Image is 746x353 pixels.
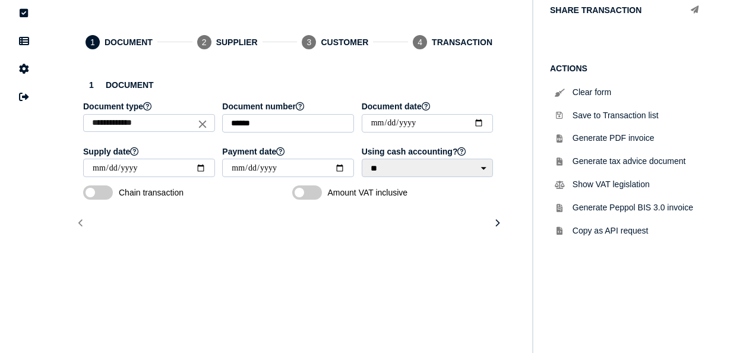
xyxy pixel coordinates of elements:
[550,64,704,73] h1: Actions
[83,147,216,156] label: Supply date
[71,213,91,233] button: Previous
[222,147,355,156] label: Payment date
[487,213,507,233] button: Next
[83,102,216,111] label: Document type
[550,5,641,15] h1: Share transaction
[105,37,153,47] div: Document
[216,37,258,47] div: Supplier
[196,117,209,130] i: Close
[307,37,312,47] span: 3
[362,147,495,156] label: Using cash accounting?
[11,1,36,26] button: Tasks
[11,56,36,81] button: Manage settings
[90,37,95,47] span: 1
[321,37,368,47] div: Customer
[119,188,244,197] span: Chain transaction
[432,37,492,47] div: Transaction
[11,84,36,109] button: Sign out
[83,102,216,141] app-field: Select a document type
[19,41,29,42] i: Data manager
[362,102,495,111] label: Document date
[83,77,495,93] h3: Document
[222,102,355,111] label: Document number
[83,77,100,93] div: 1
[11,29,36,53] button: Data manager
[418,37,422,47] span: 4
[328,188,453,197] span: Amount VAT inclusive
[202,37,207,47] span: 2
